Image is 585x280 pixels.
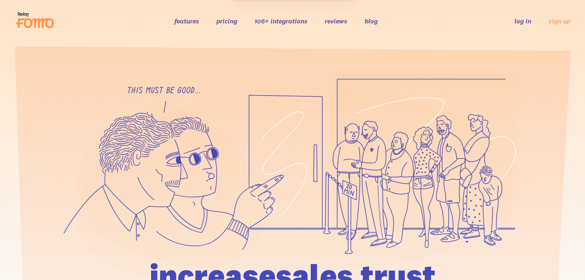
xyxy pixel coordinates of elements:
a: pricing [216,17,237,25]
a: features [174,17,199,25]
a: log in [514,17,531,25]
a: sign up [548,17,570,25]
a: reviews [325,17,347,25]
a: blog [365,17,378,25]
a: 106+ integrations [255,17,307,25]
